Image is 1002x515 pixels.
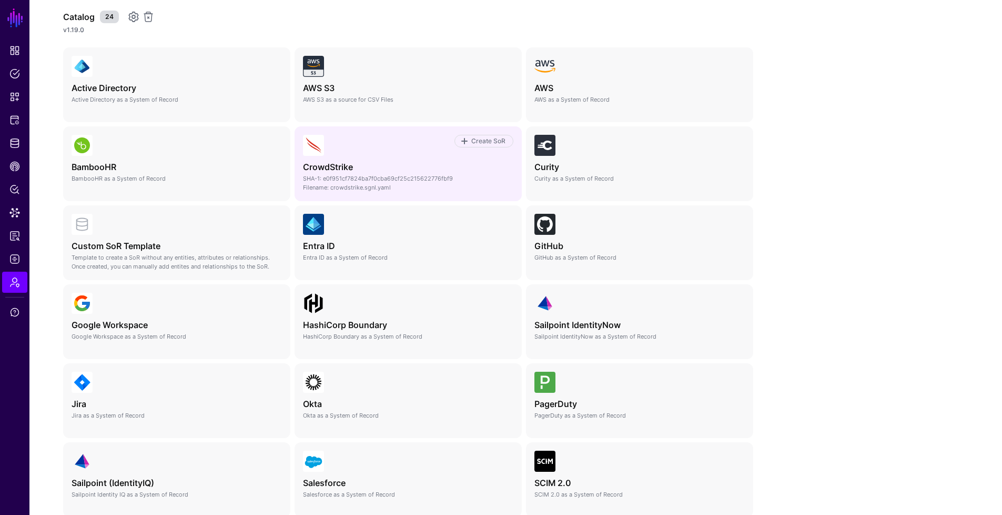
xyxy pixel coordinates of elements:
p: AWS S3 as a source for CSV Files [303,95,513,104]
h4: GitHub [534,241,745,251]
span: Identity Data Fabric [9,138,20,148]
a: Logs [2,249,27,270]
img: svg+xml;base64,PHN2ZyB3aWR0aD0iNjQiIGhlaWdodD0iNjQiIHZpZXdCb3g9IjAgMCA2NCA2NCIgZmlsbD0ibm9uZSIgeG... [303,135,324,156]
a: CAEP Hub [2,156,27,177]
img: svg+xml;base64,PHN2ZyB3aWR0aD0iNjQiIGhlaWdodD0iNjQiIHZpZXdCb3g9IjAgMCA2NCA2NCIgZmlsbD0ibm9uZSIgeG... [303,214,324,235]
img: svg+xml;base64,PHN2ZyB4bWxucz0iaHR0cDovL3d3dy53My5vcmcvMjAwMC9zdmciIHhtbG5zOnhsaW5rPSJodHRwOi8vd3... [534,56,555,77]
img: svg+xml;base64,PHN2ZyB3aWR0aD0iNjQiIGhlaWdodD0iNjQiIHZpZXdCb3g9IjAgMCA2NCA2NCIgZmlsbD0ibm9uZSIgeG... [303,56,324,77]
h4: PagerDuty [534,399,745,409]
h4: Salesforce [303,478,513,488]
p: Jira as a System of Record [72,411,282,420]
h4: Okta [303,399,513,409]
p: SCIM 2.0 as a System of Record [534,490,745,499]
p: Active Directory as a System of Record [72,95,282,104]
h3: Catalog [63,11,95,23]
a: Protected Systems [2,110,27,131]
h4: BambooHR [72,162,282,172]
img: svg+xml;base64,PHN2ZyB3aWR0aD0iNjQiIGhlaWdodD0iNjQiIHZpZXdCb3g9IjAgMCA2NCA2NCIgZmlsbD0ibm9uZSIgeG... [72,293,93,314]
span: Reports [9,231,20,241]
p: Salesforce as a System of Record [303,490,513,499]
p: Curity as a System of Record [534,174,745,183]
img: svg+xml;base64,PHN2ZyB3aWR0aD0iNjQiIGhlaWdodD0iNjQiIHZpZXdCb3g9IjAgMCA2NCA2NCIgZmlsbD0ibm9uZSIgeG... [72,451,93,472]
p: Template to create a SoR without any entities, attributes or relationships. Once created, you can... [72,253,282,271]
img: svg+xml;base64,PHN2ZyB3aWR0aD0iNjQiIGhlaWdodD0iNjQiIHZpZXdCb3g9IjAgMCA2NCA2NCIgZmlsbD0ibm9uZSIgeG... [72,135,93,156]
img: svg+xml;base64,PHN2ZyB3aWR0aD0iNjQiIGhlaWdodD0iNjQiIHZpZXdCb3g9IjAgMCA2NCA2NCIgZmlsbD0ibm9uZSIgeG... [534,372,555,393]
span: Create SoR [470,136,507,146]
img: svg+xml;base64,PHN2ZyB3aWR0aD0iNjQiIGhlaWdodD0iNjQiIHZpZXdCb3g9IjAgMCA2NCA2NCIgZmlsbD0ibm9uZSIgeG... [72,56,93,77]
p: Google Workspace as a System of Record [72,332,282,341]
p: Okta as a System of Record [303,411,513,420]
h4: Curity [534,162,745,172]
p: SHA-1: e0f951cf7824ba7f0cba69cf25c215622776fbf9 Filename: crowdstrike.sgnl.yaml [303,174,513,192]
img: svg+xml;base64,PHN2ZyB3aWR0aD0iNjQiIGhlaWdodD0iNjQiIHZpZXdCb3g9IjAgMCA2NCA2NCIgZmlsbD0ibm9uZSIgeG... [72,372,93,393]
a: Policies [2,63,27,84]
span: Protected Systems [9,115,20,125]
span: Logs [9,254,20,264]
img: svg+xml;base64,PHN2ZyB4bWxucz0iaHR0cDovL3d3dy53My5vcmcvMjAwMC9zdmciIHdpZHRoPSIxMDBweCIgaGVpZ2h0PS... [303,293,324,314]
img: svg+xml;base64,PHN2ZyB3aWR0aD0iNjQiIGhlaWdodD0iNjQiIHZpZXdCb3g9IjAgMCA2NCA2NCIgZmlsbD0ibm9uZSIgeG... [534,293,555,314]
p: Sailpoint IdentityNow as a System of Record [534,332,745,341]
h4: Active Directory [72,83,282,93]
p: AWS as a System of Record [534,95,745,104]
span: Dashboard [9,45,20,56]
img: svg+xml;base64,PHN2ZyB3aWR0aD0iNjQiIGhlaWdodD0iNjQiIHZpZXdCb3g9IjAgMCA2NCA2NCIgZmlsbD0ibm9uZSIgeG... [534,451,555,472]
p: HashiCorp Boundary as a System of Record [303,332,513,341]
img: svg+xml;base64,PHN2ZyB3aWR0aD0iNjQiIGhlaWdodD0iNjQiIHZpZXdCb3g9IjAgMCA2NCA2NCIgZmlsbD0ibm9uZSIgeG... [303,372,324,393]
h4: SCIM 2.0 [534,478,745,488]
span: Policy Lens [9,184,20,195]
p: Entra ID as a System of Record [303,253,513,262]
a: Admin [2,272,27,293]
h4: Custom SoR Template [72,241,282,251]
p: Sailpoint Identity IQ as a System of Record [72,490,282,499]
p: BambooHR as a System of Record [72,174,282,183]
h4: HashiCorp Boundary [303,320,513,330]
a: Reports [2,225,27,246]
a: Policy Lens [2,179,27,200]
h4: Google Workspace [72,320,282,330]
h4: CrowdStrike [303,162,513,172]
strong: v1.19.0 [63,26,84,34]
a: Snippets [2,86,27,107]
h4: Entra ID [303,241,513,251]
img: svg+xml;base64,PHN2ZyB3aWR0aD0iNjQiIGhlaWdodD0iNjQiIHZpZXdCb3g9IjAgMCA2NCA2NCIgZmlsbD0ibm9uZSIgeG... [303,451,324,472]
span: CAEP Hub [9,161,20,172]
span: Data Lens [9,207,20,218]
h4: AWS S3 [303,83,513,93]
span: Support [9,307,20,318]
p: GitHub as a System of Record [534,253,745,262]
img: svg+xml;base64,PHN2ZyB3aWR0aD0iNjQiIGhlaWdodD0iNjQiIHZpZXdCb3g9IjAgMCA2NCA2NCIgZmlsbD0ibm9uZSIgeG... [534,135,555,156]
a: Identity Data Fabric [2,133,27,154]
h4: Sailpoint IdentityNow [534,320,745,330]
a: SGNL [6,6,24,29]
span: Snippets [9,92,20,102]
img: svg+xml;base64,PHN2ZyB3aWR0aD0iNjQiIGhlaWdodD0iNjQiIHZpZXdCb3g9IjAgMCA2NCA2NCIgZmlsbD0ibm9uZSIgeG... [534,214,555,235]
h4: Jira [72,399,282,409]
p: PagerDuty as a System of Record [534,411,745,420]
small: 24 [100,11,119,23]
a: Data Lens [2,202,27,223]
a: Create SoR [454,135,513,147]
span: Admin [9,277,20,288]
h4: AWS [534,83,745,93]
h4: Sailpoint (IdentityIQ) [72,478,282,488]
span: Policies [9,68,20,79]
a: Dashboard [2,40,27,61]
